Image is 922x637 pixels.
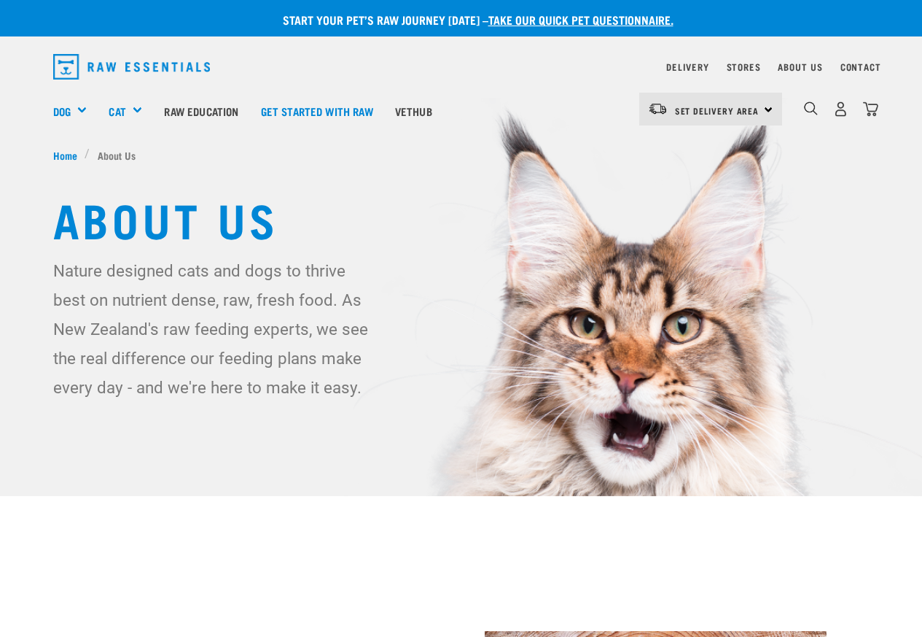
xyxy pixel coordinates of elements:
a: take our quick pet questionnaire. [488,16,673,23]
a: Cat [109,103,125,120]
a: Vethub [384,82,443,140]
img: Raw Essentials Logo [53,54,211,80]
p: Nature designed cats and dogs to thrive best on nutrient dense, raw, fresh food. As New Zealand's... [53,256,380,402]
img: home-icon-1@2x.png [804,101,818,115]
span: Home [53,147,77,163]
nav: breadcrumbs [53,147,870,163]
a: About Us [778,64,822,69]
h1: About Us [53,192,870,244]
a: Contact [840,64,881,69]
a: Delivery [666,64,708,69]
a: Dog [53,103,71,120]
nav: dropdown navigation [42,48,881,85]
img: user.png [833,101,848,117]
span: Set Delivery Area [675,108,759,113]
a: Get started with Raw [250,82,384,140]
img: home-icon@2x.png [863,101,878,117]
a: Home [53,147,85,163]
a: Raw Education [153,82,249,140]
a: Stores [727,64,761,69]
img: van-moving.png [648,102,668,115]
